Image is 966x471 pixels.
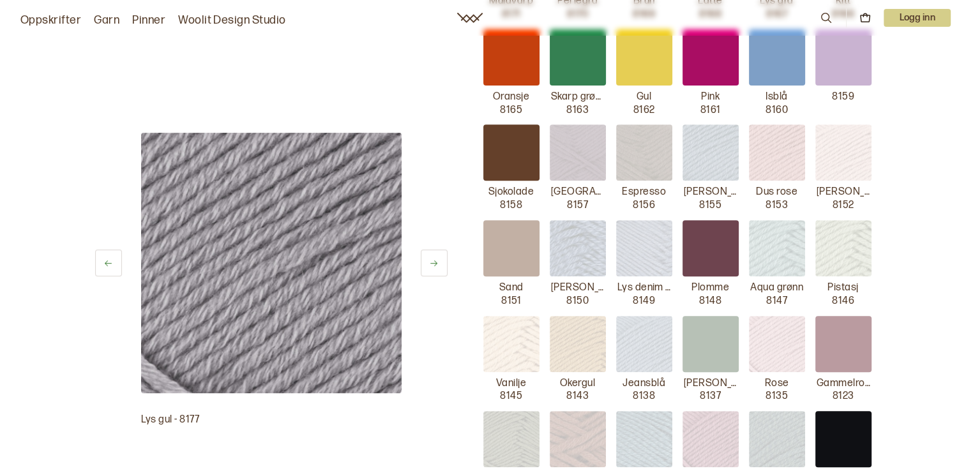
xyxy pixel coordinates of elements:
p: Isblå [766,91,787,104]
img: Lys denim melert [616,220,672,276]
img: Pistasj [815,220,872,276]
img: Mørk jeansblå [683,124,739,181]
a: Woolit [457,13,483,23]
p: Pistasj [827,281,858,295]
p: 8145 [500,390,522,403]
p: [PERSON_NAME] jeansblå [684,186,737,199]
p: Sand [499,281,524,295]
img: Pudder [815,124,872,181]
p: Dus rose [756,186,797,199]
img: Rose [749,316,805,372]
p: 8149 [633,295,655,308]
p: 8143 [566,390,589,403]
img: Okergul [550,316,606,372]
p: Sjokolade [488,186,534,199]
p: 8151 [501,295,521,308]
p: [PERSON_NAME] [684,377,737,391]
img: Dus rose [749,124,805,181]
p: Oransje [493,91,529,104]
p: Jeansblå [623,377,665,391]
img: Smaragdgrønn [749,411,805,467]
p: 8161 [700,104,721,117]
p: [PERSON_NAME] [551,281,605,295]
p: Pink [701,91,720,104]
button: User dropdown [884,9,951,27]
p: 8152 [833,199,854,213]
p: 8123 [833,390,854,403]
img: Mørk sjøgrønn [616,411,672,467]
p: 8150 [566,295,589,308]
p: 8138 [633,390,655,403]
p: 8137 [700,390,721,403]
p: Vanilje [496,377,526,391]
p: Okergul [560,377,595,391]
p: 8148 [699,295,721,308]
p: Rose [765,377,789,391]
p: [GEOGRAPHIC_DATA] [551,186,605,199]
p: 8147 [766,295,787,308]
p: Lys gul - 8177 [141,414,402,427]
img: Mørk oliven [483,411,540,467]
p: Plomme [691,281,729,295]
p: 8162 [633,104,655,117]
img: Vanilje [483,316,540,372]
p: Gammelrosa [817,377,870,391]
img: Espresso [616,124,672,181]
p: Logg inn [884,9,951,27]
img: Denim melert [550,220,606,276]
p: 8146 [832,295,854,308]
p: [PERSON_NAME] [817,186,870,199]
p: 8159 [832,91,854,104]
p: Skarp grønn [551,91,605,104]
p: 8165 [500,104,522,117]
p: 8135 [766,390,788,403]
p: 8163 [566,104,589,117]
img: Mørk rust [550,411,606,467]
img: Jeansblå [616,316,672,372]
p: 8158 [500,199,522,213]
p: Lys denim melert [617,281,671,295]
img: Aqua grønn [749,220,805,276]
p: Aqua grønn [750,281,803,295]
p: 8155 [699,199,721,213]
a: Woolit Design Studio [178,11,286,29]
p: Espresso [622,186,666,199]
a: Oppskrifter [20,11,81,29]
p: 8153 [766,199,788,213]
p: Gul [637,91,651,104]
img: Bilde av garn [141,133,402,393]
a: Pinner [132,11,165,29]
p: 8160 [766,104,788,117]
a: Garn [94,11,119,29]
p: 8157 [567,199,588,213]
p: 8156 [633,199,655,213]
img: Bordeaux [550,124,606,181]
img: Mørk gammelrosa [683,411,739,467]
